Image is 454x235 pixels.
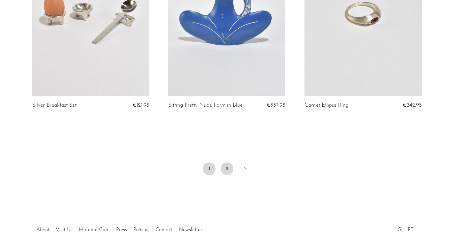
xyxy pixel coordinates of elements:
[304,103,348,108] a: Garnet Ellipse Ring
[56,227,72,232] a: Visit Us
[32,103,77,108] a: Silver Breakfast Set
[133,227,149,232] a: Policies
[168,103,243,108] a: Sitting Pretty Nude Form in Blue
[221,162,233,175] a: 2
[267,103,285,108] span: €337,95
[403,103,422,108] span: €242,95
[79,227,110,232] a: Material Care
[36,227,49,232] a: About
[33,222,205,234] ul: Quick links
[396,227,401,232] a: IG
[116,227,127,232] a: Press
[408,227,414,232] a: PT
[156,227,172,232] a: Contact
[393,222,417,234] ul: Social Medias
[203,162,216,175] span: 1
[238,162,251,176] a: Next
[133,103,149,108] span: €121,95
